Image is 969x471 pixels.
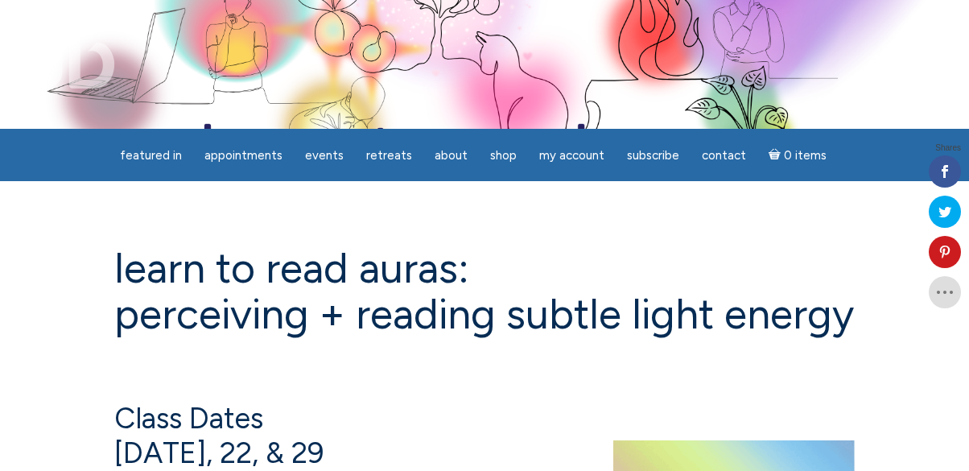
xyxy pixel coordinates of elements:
span: Contact [702,148,746,163]
span: Subscribe [627,148,679,163]
h1: Learn to Read Auras: perceiving + reading subtle light energy [114,246,855,337]
h4: Class Dates [DATE], 22, & 29 [114,401,855,470]
a: Retreats [357,140,422,171]
i: Cart [769,148,784,163]
a: About [425,140,477,171]
span: featured in [120,148,182,163]
a: Cart0 items [759,138,836,171]
a: featured in [110,140,192,171]
a: Subscribe [617,140,689,171]
span: Retreats [366,148,412,163]
a: My Account [530,140,614,171]
a: Appointments [195,140,292,171]
a: Contact [692,140,756,171]
span: Events [305,148,344,163]
span: 0 items [784,150,827,162]
span: Shares [935,144,961,152]
img: Jamie Butler. The Everyday Medium [24,24,115,89]
a: Shop [480,140,526,171]
span: About [435,148,468,163]
a: Events [295,140,353,171]
span: Appointments [204,148,282,163]
span: My Account [539,148,604,163]
span: Shop [490,148,517,163]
